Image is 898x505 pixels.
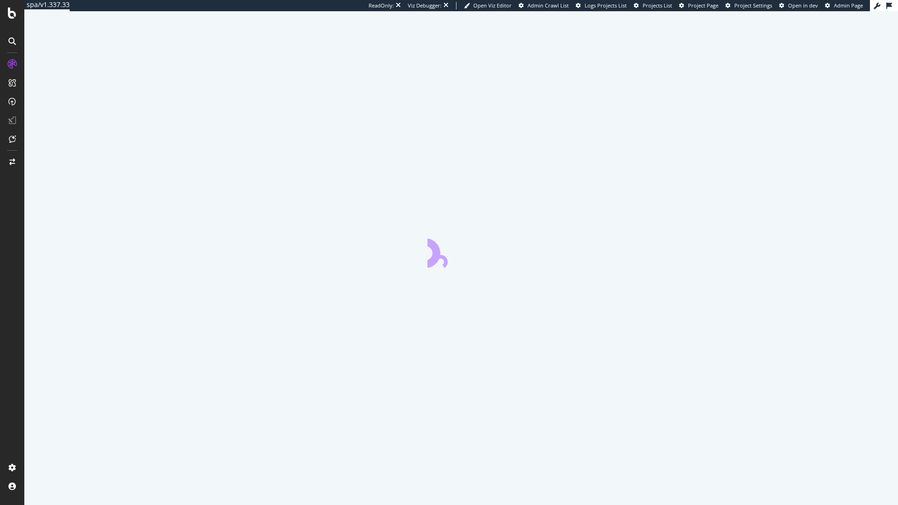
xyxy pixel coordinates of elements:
[427,234,495,268] div: animation
[834,2,863,9] span: Admin Page
[725,2,772,9] a: Project Settings
[585,2,627,9] span: Logs Projects List
[634,2,672,9] a: Projects List
[643,2,672,9] span: Projects List
[679,2,718,9] a: Project Page
[464,2,512,9] a: Open Viz Editor
[369,2,394,9] div: ReadOnly:
[688,2,718,9] span: Project Page
[408,2,442,9] div: Viz Debugger:
[519,2,569,9] a: Admin Crawl List
[788,2,818,9] span: Open in dev
[779,2,818,9] a: Open in dev
[734,2,772,9] span: Project Settings
[825,2,863,9] a: Admin Page
[576,2,627,9] a: Logs Projects List
[473,2,512,9] span: Open Viz Editor
[528,2,569,9] span: Admin Crawl List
